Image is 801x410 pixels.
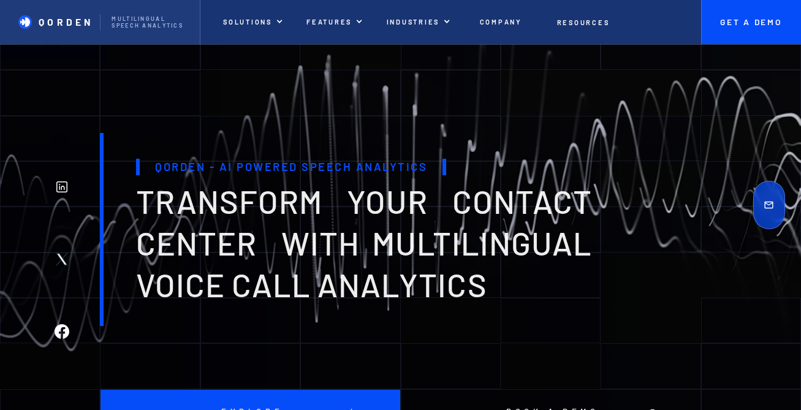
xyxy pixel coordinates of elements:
img: Twitter [55,252,69,267]
p: INDUSTRIES [387,18,439,26]
span: transform your contact center with multilingual voice Call analytics [136,182,593,303]
img: Facebook [55,324,69,339]
p: Company [480,18,522,26]
p: Solutions [223,18,272,26]
p: features [306,18,352,26]
p: Multilingual Speech analytics [112,15,188,29]
p: Resources [557,18,610,26]
img: Linkedin [55,180,69,194]
p: Get A Demo [715,17,788,27]
h1: Qorden - AI Powered Speech Analytics [136,159,447,175]
p: Qorden [39,17,93,28]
